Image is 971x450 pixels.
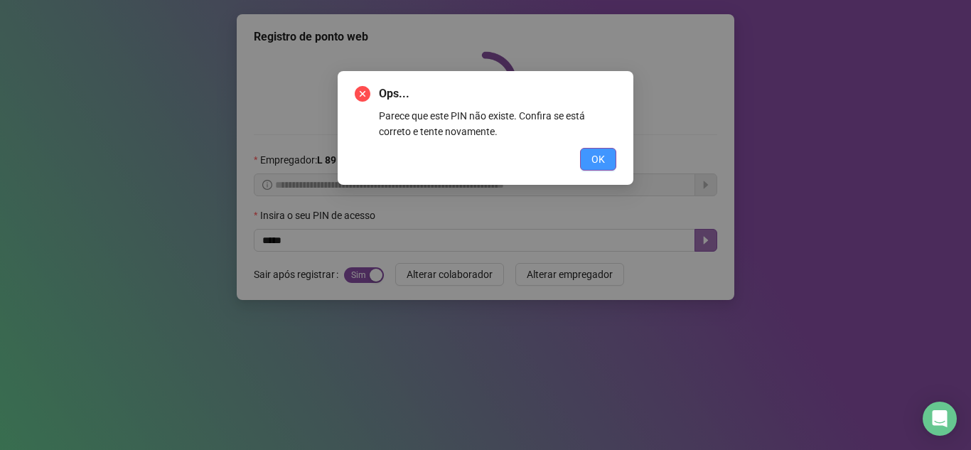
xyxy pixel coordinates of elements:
span: Ops... [379,85,616,102]
div: Parece que este PIN não existe. Confira se está correto e tente novamente. [379,108,616,139]
span: close-circle [355,86,370,102]
span: OK [591,151,605,167]
button: OK [580,148,616,171]
div: Open Intercom Messenger [923,402,957,436]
